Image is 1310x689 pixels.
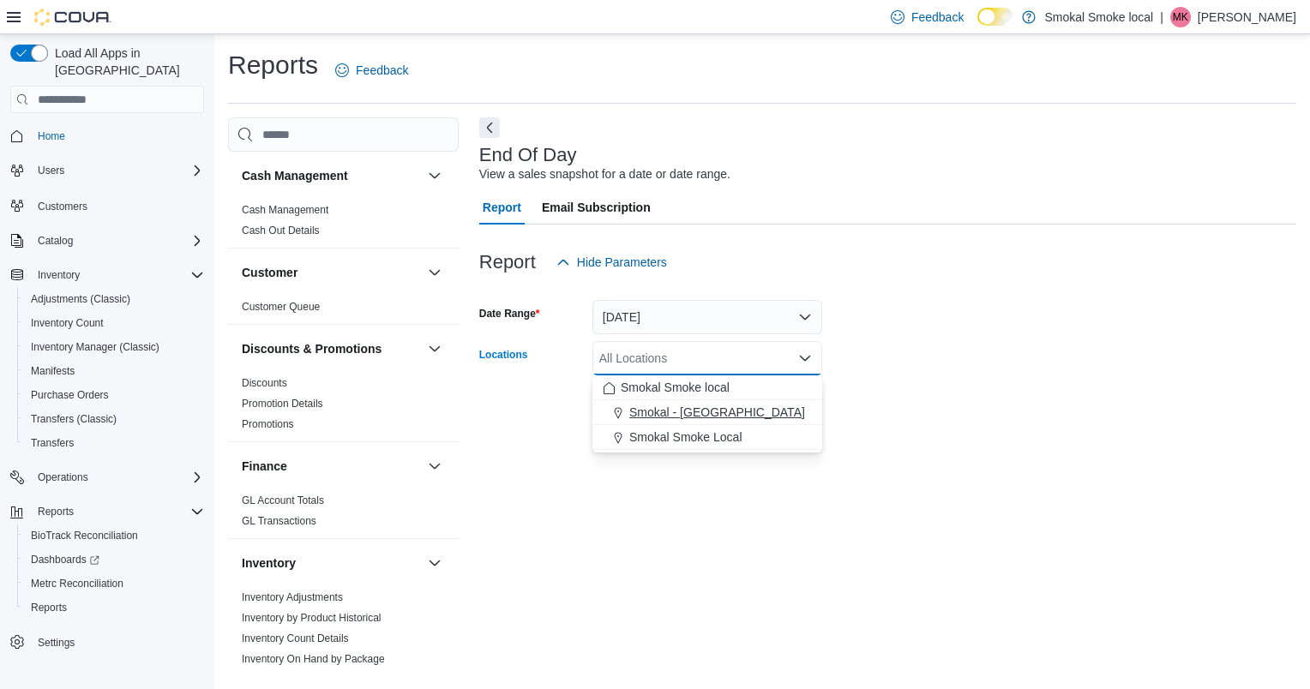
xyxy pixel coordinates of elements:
[31,436,74,450] span: Transfers
[24,549,204,570] span: Dashboards
[31,231,80,251] button: Catalog
[424,456,445,476] button: Finance
[3,229,211,253] button: Catalog
[328,53,415,87] a: Feedback
[17,548,211,572] a: Dashboards
[592,300,822,334] button: [DATE]
[24,313,204,333] span: Inventory Count
[242,611,382,625] span: Inventory by Product Historical
[3,500,211,524] button: Reports
[424,553,445,573] button: Inventory
[977,26,978,27] span: Dark Mode
[228,373,459,441] div: Discounts & Promotions
[3,465,211,489] button: Operations
[242,340,421,357] button: Discounts & Promotions
[542,190,651,225] span: Email Subscription
[24,409,123,429] a: Transfers (Classic)
[1160,7,1163,27] p: |
[24,289,137,309] a: Adjustments (Classic)
[592,400,822,425] button: Smokal - [GEOGRAPHIC_DATA]
[242,300,320,314] span: Customer Queue
[17,311,211,335] button: Inventory Count
[31,231,204,251] span: Catalog
[242,632,349,645] span: Inventory Count Details
[38,470,88,484] span: Operations
[17,596,211,620] button: Reports
[31,388,109,402] span: Purchase Orders
[911,9,964,26] span: Feedback
[242,418,294,430] a: Promotions
[424,165,445,186] button: Cash Management
[228,297,459,324] div: Customer
[592,375,822,450] div: Choose from the following options
[31,632,81,653] a: Settings
[38,200,87,213] span: Customers
[592,375,822,400] button: Smokal Smoke local
[242,340,382,357] h3: Discounts & Promotions
[242,494,324,507] span: GL Account Totals
[228,48,318,82] h1: Reports
[242,397,323,410] span: Promotion Details
[24,597,204,618] span: Reports
[242,515,316,527] a: GL Transactions
[31,577,123,590] span: Metrc Reconciliation
[31,501,204,522] span: Reports
[479,145,577,165] h3: End Of Day
[242,376,287,390] span: Discounts
[38,505,74,518] span: Reports
[38,129,65,143] span: Home
[629,404,805,421] span: Smokal - [GEOGRAPHIC_DATA]
[242,554,296,572] h3: Inventory
[31,340,159,354] span: Inventory Manager (Classic)
[31,467,204,488] span: Operations
[3,159,211,183] button: Users
[31,196,94,217] a: Customers
[31,160,71,181] button: Users
[38,636,75,650] span: Settings
[31,265,204,285] span: Inventory
[31,195,204,216] span: Customers
[48,45,204,79] span: Load All Apps in [GEOGRAPHIC_DATA]
[242,632,349,644] a: Inventory Count Details
[31,125,204,147] span: Home
[577,254,667,271] span: Hide Parameters
[24,433,204,453] span: Transfers
[629,428,742,446] span: Smokal Smoke Local
[550,245,674,279] button: Hide Parameters
[592,425,822,450] button: Smokal Smoke Local
[17,359,211,383] button: Manifests
[242,554,421,572] button: Inventory
[242,204,328,216] a: Cash Management
[242,653,385,665] a: Inventory On Hand by Package
[479,252,536,273] h3: Report
[798,351,812,365] button: Close list of options
[24,525,145,546] a: BioTrack Reconciliation
[242,417,294,431] span: Promotions
[24,597,74,618] a: Reports
[24,337,166,357] a: Inventory Manager (Classic)
[242,458,421,475] button: Finance
[34,9,111,26] img: Cova
[24,433,81,453] a: Transfers
[1170,7,1191,27] div: Mike Kennedy
[228,200,459,248] div: Cash Management
[24,573,130,594] a: Metrc Reconciliation
[242,494,324,506] a: GL Account Totals
[38,164,64,177] span: Users
[242,458,287,475] h3: Finance
[356,62,408,79] span: Feedback
[31,632,204,653] span: Settings
[31,412,117,426] span: Transfers (Classic)
[17,335,211,359] button: Inventory Manager (Classic)
[3,123,211,148] button: Home
[31,126,72,147] a: Home
[17,287,211,311] button: Adjustments (Classic)
[31,292,130,306] span: Adjustments (Classic)
[3,263,211,287] button: Inventory
[1198,7,1296,27] p: [PERSON_NAME]
[31,364,75,378] span: Manifests
[242,652,385,666] span: Inventory On Hand by Package
[424,262,445,283] button: Customer
[24,409,204,429] span: Transfers (Classic)
[242,591,343,603] a: Inventory Adjustments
